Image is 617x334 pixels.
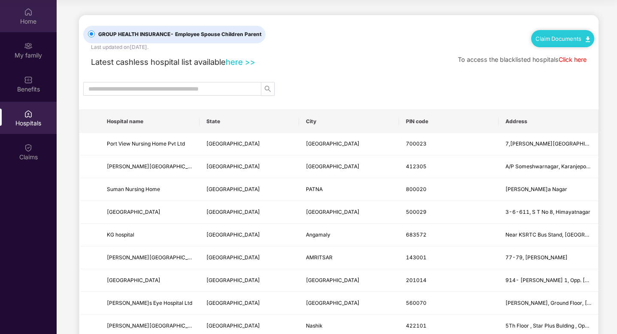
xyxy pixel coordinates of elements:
span: [GEOGRAPHIC_DATA] [206,186,260,192]
td: PATNA [299,178,399,201]
td: Dr. Agarwals Eye Hospital Ltd [100,292,200,315]
td: Kolkata [299,133,399,156]
span: [GEOGRAPHIC_DATA] [206,254,260,261]
span: 500029 [406,209,426,215]
img: svg+xml;base64,PHN2ZyBpZD0iSG9tZSIgeG1sbnM9Imh0dHA6Ly93d3cudzMub3JnLzIwMDAvc3ZnIiB3aWR0aD0iMjAiIG... [24,8,33,16]
td: Port View Nursing Home Pvt Ltd [100,133,200,156]
td: 914- Niti Khand 1, Opp. Orange County, Indirapuram [499,269,598,292]
span: [GEOGRAPHIC_DATA] [306,163,360,170]
td: Kerala [200,224,299,246]
span: - Employee Spouse Children Parent [170,31,262,37]
td: Sanvi Hospital [100,155,200,178]
th: City [299,110,399,133]
span: [GEOGRAPHIC_DATA] [206,231,260,238]
span: [GEOGRAPHIC_DATA] [206,140,260,147]
span: KG hospital [107,231,134,238]
span: [PERSON_NAME][GEOGRAPHIC_DATA] [107,254,203,261]
td: Punjab [200,246,299,269]
th: Address [499,110,598,133]
a: Claim Documents [535,35,590,42]
span: [PERSON_NAME][GEOGRAPHIC_DATA] [107,163,203,170]
span: 422101 [406,322,426,329]
td: Angamaly [299,224,399,246]
span: 800020 [406,186,426,192]
td: Suman Nursing Home [100,178,200,201]
span: Hospital name [107,118,193,125]
td: Chitragupta Nagar [499,178,598,201]
td: 3-6-611, S T No 8, Himayatnagar [499,201,598,224]
span: [GEOGRAPHIC_DATA] [206,163,260,170]
th: Hospital name [100,110,200,133]
span: Nashik [306,322,323,329]
span: 3-6-611, S T No 8, Himayatnagar [505,209,590,215]
td: Maharashtra [200,155,299,178]
span: 700023 [406,140,426,147]
span: [GEOGRAPHIC_DATA] [306,277,360,283]
img: svg+xml;base64,PHN2ZyBpZD0iSG9zcGl0YWxzIiB4bWxucz0iaHR0cDovL3d3dy53My5vcmcvMjAwMC9zdmciIHdpZHRoPS... [24,109,33,118]
span: AMRITSAR [306,254,333,261]
span: Port View Nursing Home Pvt Ltd [107,140,185,147]
td: Pavana Dhama, Ground Floor, No. 30, 80 feet Main Road, R.K. Layout, Padmanabha Nagar, Bangalore [499,292,598,315]
span: Angamaly [306,231,330,238]
a: here >> [226,57,255,67]
td: Near KSRTC Bus Stand, Trissur Road, Angamaly [499,224,598,246]
span: [GEOGRAPHIC_DATA] [306,140,360,147]
td: Andhra Pradesh [200,201,299,224]
span: search [261,85,274,92]
td: 7, DR SUDHIR BASU ROAD, NEAR KHIDDERPUR FANCY MARKET, PETROL PUMP [499,133,598,156]
span: GROUP HEALTH INSURANCE [95,30,265,39]
a: Click here [559,56,587,63]
span: 683572 [406,231,426,238]
th: PIN code [399,110,499,133]
td: KG hospital [100,224,200,246]
span: To access the blacklisted hospitals [458,56,559,63]
td: 77-79, Ajit Nagar [499,246,598,269]
td: A/P Someshwarnagar, Karanjepool Tal- Baramati [499,155,598,178]
td: Bihar [200,178,299,201]
span: Suman Nursing Home [107,186,160,192]
button: search [261,82,275,96]
span: [PERSON_NAME]s Eye Hospital Ltd [107,300,192,306]
span: [GEOGRAPHIC_DATA] [206,209,260,215]
span: [GEOGRAPHIC_DATA] [107,209,160,215]
td: AMRITSAR [299,246,399,269]
td: Eternity Hospital [100,269,200,292]
span: [GEOGRAPHIC_DATA] [107,277,160,283]
span: Latest cashless hospital list available [91,57,226,67]
td: PUNE [299,155,399,178]
td: Karnataka [200,292,299,315]
img: svg+xml;base64,PHN2ZyB3aWR0aD0iMjAiIGhlaWdodD0iMjAiIHZpZXdCb3g9IjAgMCAyMCAyMCIgZmlsbD0ibm9uZSIgeG... [24,42,33,50]
td: Uttar Pradesh [200,269,299,292]
span: [GEOGRAPHIC_DATA] [206,300,260,306]
span: 560070 [406,300,426,306]
span: [PERSON_NAME][GEOGRAPHIC_DATA] [107,322,203,329]
td: BANGALORE [299,292,399,315]
img: svg+xml;base64,PHN2ZyBpZD0iQ2xhaW0iIHhtbG5zPSJodHRwOi8vd3d3LnczLm9yZy8yMDAwL3N2ZyIgd2lkdGg9IjIwIi... [24,143,33,152]
td: West Bengal [200,133,299,156]
div: Last updated on [DATE] . [91,43,148,52]
td: GHAZIABAD [299,269,399,292]
span: [GEOGRAPHIC_DATA] [306,209,360,215]
td: Dhingra General Hospital [100,246,200,269]
span: PATNA [306,186,323,192]
span: 143001 [406,254,426,261]
span: [PERSON_NAME]a Nagar [505,186,567,192]
span: 412305 [406,163,426,170]
span: [GEOGRAPHIC_DATA] [306,300,360,306]
span: 77-79, [PERSON_NAME] [505,254,568,261]
span: 201014 [406,277,426,283]
span: [GEOGRAPHIC_DATA] [206,322,260,329]
td: VASAN EYE CARE HOSPITAL [100,201,200,224]
span: [GEOGRAPHIC_DATA] [206,277,260,283]
th: State [200,110,299,133]
td: Hyderabad [299,201,399,224]
img: svg+xml;base64,PHN2ZyBpZD0iQmVuZWZpdHMiIHhtbG5zPSJodHRwOi8vd3d3LnczLm9yZy8yMDAwL3N2ZyIgd2lkdGg9Ij... [24,76,33,84]
span: Address [505,118,591,125]
img: svg+xml;base64,PHN2ZyB4bWxucz0iaHR0cDovL3d3dy53My5vcmcvMjAwMC9zdmciIHdpZHRoPSIxMC40IiBoZWlnaHQ9Ij... [586,36,590,42]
